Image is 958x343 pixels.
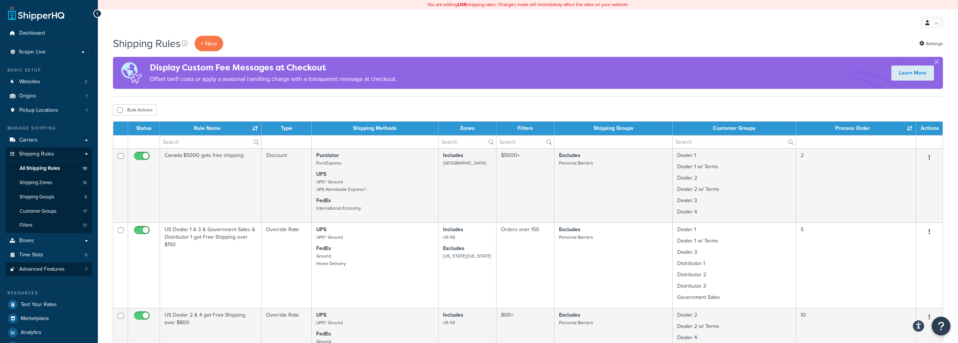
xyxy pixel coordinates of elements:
span: 2 [85,79,87,85]
strong: Includes [443,226,463,233]
td: 2 [796,148,916,223]
li: Customer Groups [6,204,92,218]
strong: Includes [443,311,463,319]
small: UPS® Ground [316,319,343,326]
li: Shipping Zones [6,176,92,190]
th: Status [128,122,160,135]
small: PuroExpress [316,160,342,166]
span: Carriers [19,137,38,143]
span: 7 [85,266,87,273]
td: Canada $5000 gets free shipping [160,148,262,223]
h1: Shipping Rules [113,36,181,51]
strong: UPS [316,311,326,319]
th: Zones [439,122,496,135]
li: Pickup Locations [6,104,92,117]
a: Shipping Rules [6,147,92,161]
p: Dealer 2 w/ Terms [677,323,791,330]
strong: Excludes [559,151,580,159]
small: [US_STATE]/[US_STATE] [443,253,491,259]
a: Filters 13 [6,218,92,232]
span: Boxes [19,238,34,244]
strong: Excludes [559,311,580,319]
p: Dealer 3 [677,248,791,256]
td: US Dealer 1 & 3 & Government Sales & Distributor 1 get Free Shipping over $150 [160,223,262,308]
a: Settings [919,38,943,49]
a: Test Your Rates [6,298,92,311]
p: Dealer 3 [677,197,791,204]
strong: Excludes [443,244,465,252]
td: Dealer 1 [673,148,796,223]
input: Search [439,136,496,148]
b: LIVE [458,1,467,8]
small: [GEOGRAPHIC_DATA] [443,160,486,166]
li: Advanced Features [6,262,92,276]
span: Test Your Rates [21,302,57,308]
p: Dealer 1 w/ Terms [677,163,791,171]
strong: Includes [443,151,463,159]
li: Dashboard [6,26,92,40]
a: Analytics [6,326,92,339]
span: All Shipping Rules [20,165,60,172]
input: Search [673,136,795,148]
span: Customer Groups [20,208,56,215]
strong: Purolator [316,151,339,159]
li: Origins [6,89,92,103]
p: Distributor 2 [677,271,791,279]
th: Shipping Groups [554,122,673,135]
a: Boxes [6,234,92,248]
strong: FedEx [316,197,331,204]
a: ShipperHQ Home [8,6,64,21]
td: Dealer 1 [673,223,796,308]
small: UPS® Ground [316,234,343,241]
td: $5000+ [497,148,554,223]
p: Dealer 2 w/ Terms [677,186,791,193]
th: Process Order : activate to sort column ascending [796,122,916,135]
a: All Shipping Rules 18 [6,162,92,175]
a: Shipping Groups 9 [6,190,92,204]
a: Customer Groups 17 [6,204,92,218]
span: Analytics [21,329,41,336]
strong: Excludes [559,226,580,233]
small: Personal Barriers [559,319,593,326]
a: Marketplace [6,312,92,325]
input: Search [497,136,554,148]
p: Distributor 1 [677,260,791,267]
small: International Economy [316,205,361,212]
strong: FedEx [316,244,331,252]
strong: UPS [316,226,326,233]
div: Basic Setup [6,67,92,73]
small: Personal Barriers [559,234,593,241]
a: Advanced Features 7 [6,262,92,276]
a: Pickup Locations 1 [6,104,92,117]
span: 18 [83,180,87,186]
li: Shipping Groups [6,190,92,204]
p: Distributor 3 [677,282,791,290]
th: Rule Name : activate to sort column ascending [160,122,262,135]
span: 0 [85,252,87,258]
img: duties-banner-06bc72dcb5fe05cb3f9472aba00be2ae8eb53ab6f0d8bb03d382ba314ac3c341.png [113,57,150,89]
a: Websites 2 [6,75,92,89]
small: US 50 [443,319,455,326]
a: Time Slots 0 [6,248,92,262]
small: US 50 [443,234,455,241]
p: Offset tariff costs or apply a seasonal handling charge with a transparent message at checkout. [150,74,397,84]
span: Marketplace [21,316,49,322]
th: Type [262,122,312,135]
a: Carriers [6,133,92,147]
a: Shipping Zones 18 [6,176,92,190]
th: Filters [497,122,554,135]
td: Discount [262,148,312,223]
p: Dealer 2 [677,174,791,182]
li: Filters [6,218,92,232]
th: Actions [916,122,943,135]
td: Orders over 150 [497,223,554,308]
span: Shipping Groups [20,194,54,200]
input: Search [160,136,261,148]
span: 18 [82,165,87,172]
span: 1 [86,107,87,114]
h4: Display Custom Fee Messages at Checkout [150,61,397,74]
span: Websites [19,79,40,85]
